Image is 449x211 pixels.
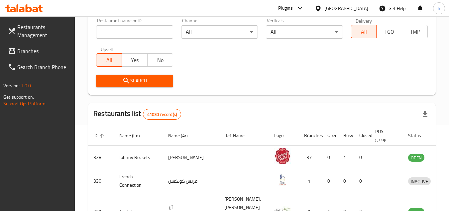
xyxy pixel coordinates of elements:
[338,146,354,169] td: 1
[181,25,258,39] div: All
[266,25,343,39] div: All
[351,25,377,38] button: All
[402,25,428,38] button: TMP
[147,53,173,67] button: No
[322,146,338,169] td: 0
[269,125,299,146] th: Logo
[408,154,424,162] div: OPEN
[143,111,181,118] span: 41030 record(s)
[322,125,338,146] th: Open
[96,75,173,87] button: Search
[408,132,430,140] span: Status
[376,25,402,38] button: TGO
[168,132,196,140] span: Name (Ar)
[88,169,114,193] td: 330
[405,27,425,37] span: TMP
[114,146,163,169] td: Johnny Rockets
[299,169,322,193] td: 1
[99,55,119,65] span: All
[278,4,293,12] div: Plugins
[379,27,399,37] span: TGO
[114,169,163,193] td: French Connection
[163,169,219,193] td: فرنش كونكشن
[101,77,168,85] span: Search
[338,125,354,146] th: Busy
[3,81,20,90] span: Version:
[375,127,395,143] span: POS group
[408,154,424,162] span: OPEN
[93,132,106,140] span: ID
[417,106,433,122] div: Export file
[3,59,75,75] a: Search Branch Phone
[143,109,181,120] div: Total records count
[354,27,374,37] span: All
[299,125,322,146] th: Branches
[354,125,370,146] th: Closed
[438,5,440,12] span: h
[338,169,354,193] td: 0
[3,93,34,101] span: Get support on:
[408,178,431,185] span: INACTIVE
[324,5,368,12] div: [GEOGRAPHIC_DATA]
[3,19,75,43] a: Restaurants Management
[356,18,372,23] label: Delivery
[93,109,181,120] h2: Restaurants list
[21,81,31,90] span: 1.0.0
[354,169,370,193] td: 0
[96,53,122,67] button: All
[274,148,291,164] img: Johnny Rockets
[150,55,170,65] span: No
[122,53,148,67] button: Yes
[224,132,253,140] span: Ref. Name
[96,25,173,39] input: Search for restaurant name or ID..
[354,146,370,169] td: 0
[17,47,70,55] span: Branches
[125,55,145,65] span: Yes
[119,132,149,140] span: Name (En)
[88,146,114,169] td: 328
[299,146,322,169] td: 37
[274,171,291,188] img: French Connection
[163,146,219,169] td: [PERSON_NAME]
[17,63,70,71] span: Search Branch Phone
[101,47,113,51] label: Upsell
[17,23,70,39] span: Restaurants Management
[3,99,46,108] a: Support.OpsPlatform
[322,169,338,193] td: 0
[3,43,75,59] a: Branches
